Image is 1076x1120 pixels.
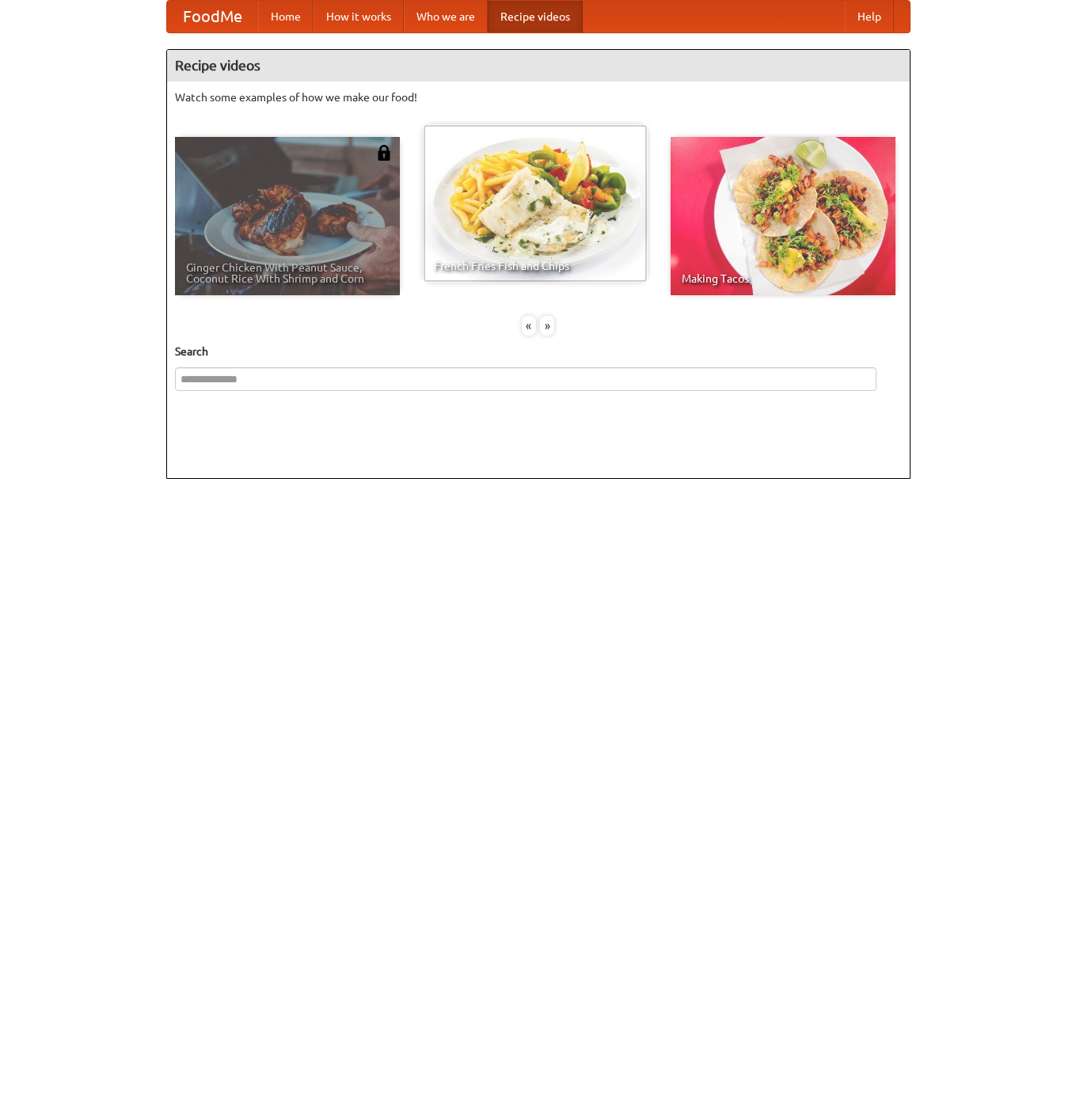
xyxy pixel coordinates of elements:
[175,344,902,359] h5: Search
[845,1,894,32] a: Help
[423,124,648,283] a: French Fries Fish and Chips
[488,1,583,32] a: Recipe videos
[682,273,884,284] span: Making Tacos
[376,145,392,161] img: 483408.png
[167,1,258,32] a: FoodMe
[314,1,404,32] a: How it works
[404,1,488,32] a: Who we are
[175,89,902,105] p: Watch some examples of how we make our food!
[258,1,314,32] a: Home
[540,316,554,336] div: »
[522,316,536,336] div: «
[434,260,637,271] span: French Fries Fish and Chips
[167,50,910,82] h4: Recipe videos
[671,137,895,295] a: Making Tacos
